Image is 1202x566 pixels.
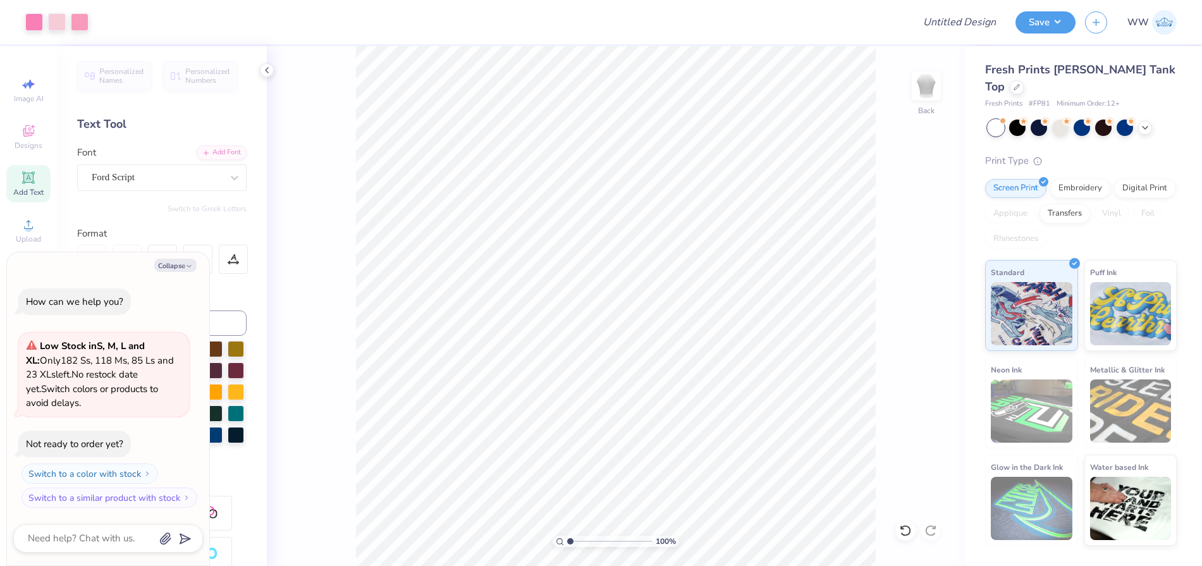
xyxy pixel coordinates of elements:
[991,379,1072,443] img: Neon Ink
[1090,477,1172,540] img: Water based Ink
[77,226,248,241] div: Format
[1015,11,1076,34] button: Save
[21,464,158,484] button: Switch to a color with stock
[918,105,935,116] div: Back
[185,67,230,85] span: Personalized Numbers
[14,94,44,104] span: Image AI
[16,234,41,244] span: Upload
[1133,204,1163,223] div: Foil
[1094,204,1129,223] div: Vinyl
[1090,460,1148,474] span: Water based Ink
[1090,363,1165,376] span: Metallic & Glitter Ink
[914,73,939,99] img: Back
[26,295,123,308] div: How can we help you?
[1050,179,1110,198] div: Embroidery
[1114,179,1175,198] div: Digital Print
[985,179,1046,198] div: Screen Print
[991,266,1024,279] span: Standard
[991,477,1072,540] img: Glow in the Dark Ink
[991,460,1063,474] span: Glow in the Dark Ink
[1090,379,1172,443] img: Metallic & Glitter Ink
[154,259,197,272] button: Collapse
[985,204,1036,223] div: Applique
[99,67,144,85] span: Personalized Names
[26,438,123,450] div: Not ready to order yet?
[15,140,42,151] span: Designs
[1090,282,1172,345] img: Puff Ink
[991,363,1022,376] span: Neon Ink
[1029,99,1050,109] span: # FP81
[1152,10,1177,35] img: Wiro Wink
[991,282,1072,345] img: Standard
[168,204,247,214] button: Switch to Greek Letters
[1090,266,1117,279] span: Puff Ink
[913,9,1006,35] input: Untitled Design
[183,494,190,501] img: Switch to a similar product with stock
[985,230,1046,249] div: Rhinestones
[656,536,676,547] span: 100 %
[1057,99,1120,109] span: Minimum Order: 12 +
[77,116,247,133] div: Text Tool
[26,340,145,367] strong: Low Stock in S, M, L and XL :
[985,154,1177,168] div: Print Type
[985,62,1175,94] span: Fresh Prints [PERSON_NAME] Tank Top
[1039,204,1090,223] div: Transfers
[26,340,174,409] span: Only 182 Ss, 118 Ms, 85 Ls and 23 XLs left. Switch colors or products to avoid delays.
[13,187,44,197] span: Add Text
[26,368,138,395] span: No restock date yet.
[77,145,96,160] label: Font
[197,145,247,160] div: Add Font
[985,99,1022,109] span: Fresh Prints
[1127,15,1149,30] span: WW
[21,488,197,508] button: Switch to a similar product with stock
[1127,10,1177,35] a: WW
[144,470,151,477] img: Switch to a color with stock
